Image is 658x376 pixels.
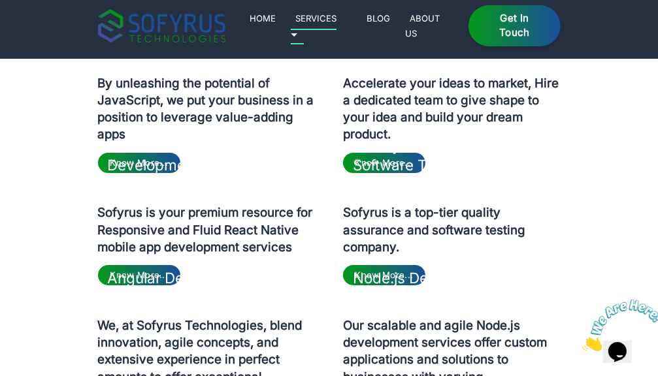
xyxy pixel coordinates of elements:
[108,166,316,205] h3: Cloud Application Development
[343,225,561,303] p: Sofyrus is a trusted name for premium .Net development services that are robust and 100% customized.
[353,185,482,205] h3: .NET Development
[405,10,440,40] a: About Us
[5,5,86,57] img: Chat attention grabber
[98,9,225,42] img: sofyrus
[577,294,658,356] iframe: chat widget
[291,10,337,44] a: Services 🞃
[245,10,281,26] a: Home
[343,313,423,333] a: Know More..
[98,225,316,303] p: We offer Product Development as a Service, working with businesses to deliver customized software...
[469,5,560,47] a: Get in Touch
[362,10,395,26] a: Blog
[98,313,180,333] a: Know More...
